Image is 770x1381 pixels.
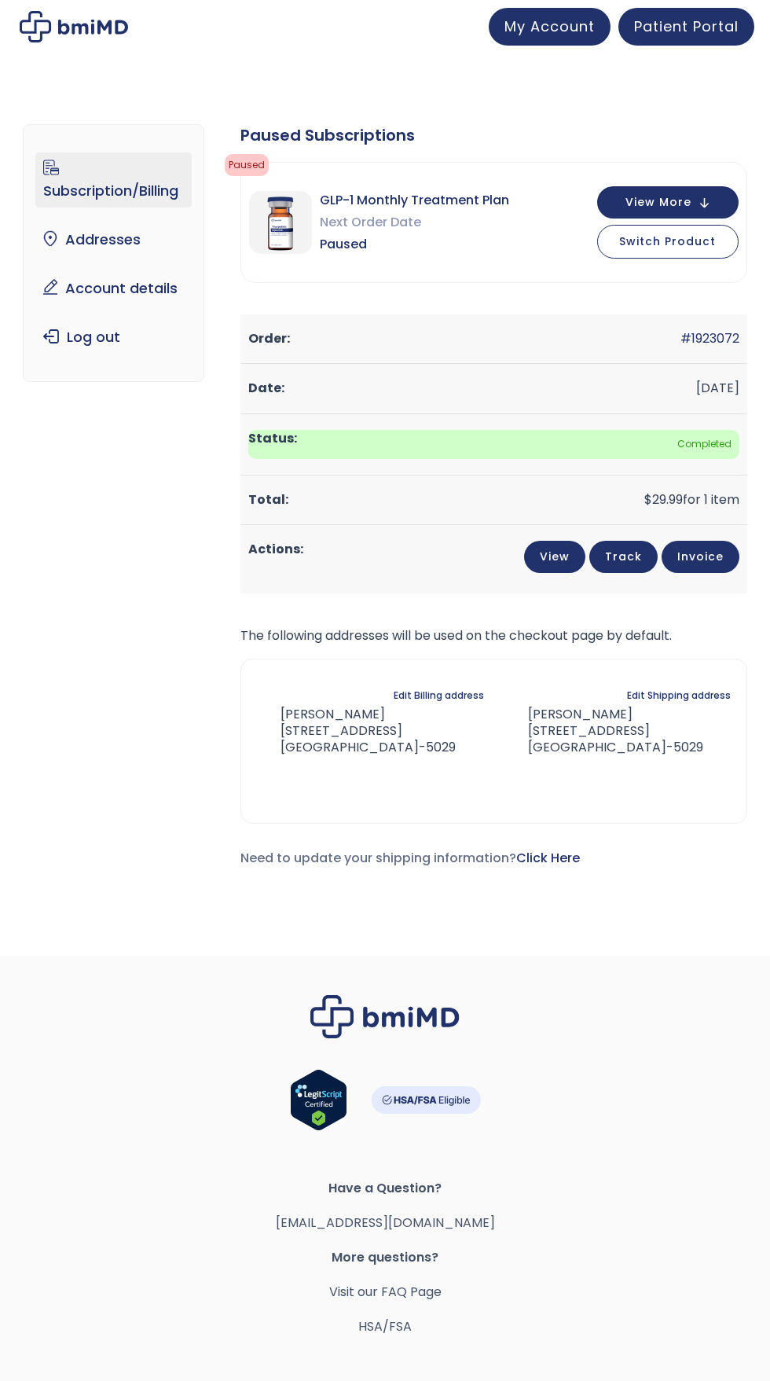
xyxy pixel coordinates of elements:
span: Completed [248,430,739,459]
a: Edit Shipping address [627,685,731,707]
a: My Account [489,8,610,46]
a: #1923072 [680,329,739,347]
img: My account [20,11,128,42]
img: HSA-FSA [371,1086,481,1114]
p: The following addresses will be used on the checkout page by default. [240,625,747,647]
a: Edit Billing address [394,685,484,707]
span: Need to update your shipping information? [240,849,580,867]
img: GLP-1 Monthly Treatment Plan [249,191,312,254]
a: Verify LegitScript Approval for www.bmimd.com [290,1069,347,1138]
address: [PERSON_NAME] [STREET_ADDRESS] [GEOGRAPHIC_DATA]-5029 [503,707,703,755]
span: Have a Question? [24,1177,746,1199]
span: View More [625,197,691,208]
span: $ [644,490,652,509]
span: Patient Portal [634,17,739,36]
span: 29.99 [644,490,683,509]
img: Brand Logo [310,995,460,1038]
nav: Account pages [23,124,203,382]
a: Invoice [662,541,739,573]
span: Switch Product [619,233,716,249]
a: [EMAIL_ADDRESS][DOMAIN_NAME] [276,1214,495,1232]
span: More questions? [24,1247,746,1269]
a: Account details [35,272,191,305]
span: My Account [504,17,595,36]
button: Switch Product [597,225,739,259]
button: View More [597,186,739,219]
img: Verify Approval for www.bmimd.com [290,1069,347,1131]
time: [DATE] [696,379,739,397]
div: Paused Subscriptions [240,124,747,146]
a: Addresses [35,223,191,256]
span: Paused [225,154,269,176]
td: for 1 item [240,476,747,525]
address: [PERSON_NAME] [STREET_ADDRESS] [GEOGRAPHIC_DATA]-5029 [257,707,456,755]
a: Visit our FAQ Page [329,1283,442,1301]
a: Log out [35,321,191,354]
a: View [524,541,585,573]
a: HSA/FSA [358,1317,412,1335]
a: Patient Portal [618,8,754,46]
a: Click Here [516,849,580,867]
a: Track [589,541,658,573]
a: Subscription/Billing [35,152,191,208]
